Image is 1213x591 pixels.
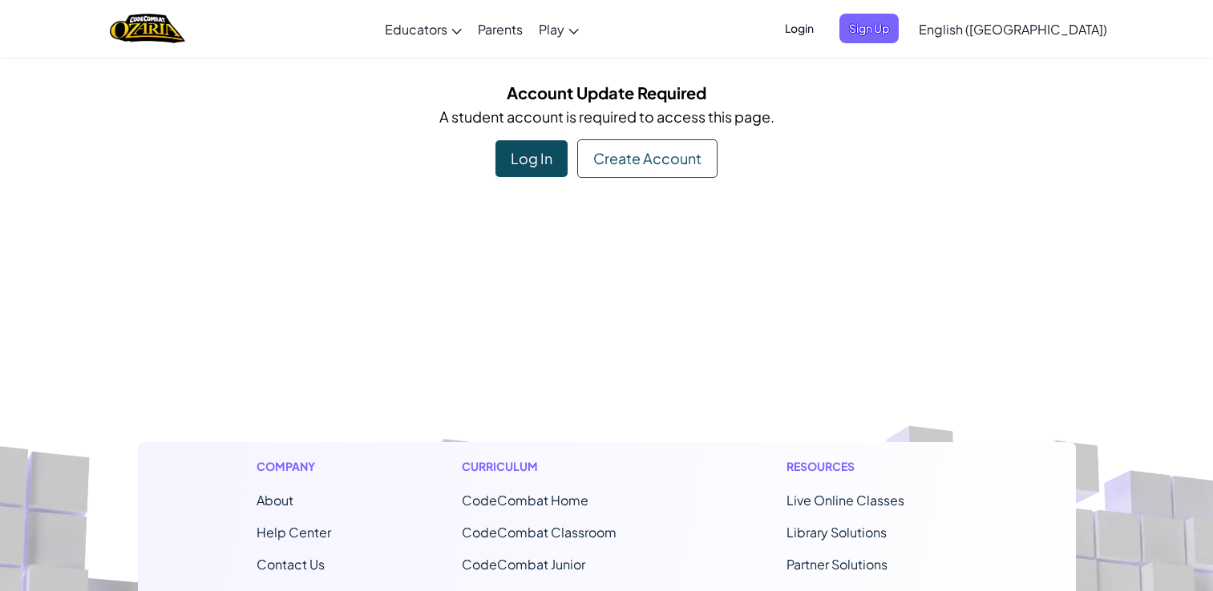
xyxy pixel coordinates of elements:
[919,21,1107,38] span: English ([GEOGRAPHIC_DATA])
[257,524,331,541] a: Help Center
[495,140,568,177] div: Log In
[462,458,656,475] h1: Curriculum
[110,12,184,45] img: Home
[257,458,331,475] h1: Company
[462,492,588,509] span: CodeCombat Home
[257,556,325,573] span: Contact Us
[786,524,887,541] a: Library Solutions
[775,14,823,43] button: Login
[377,7,470,50] a: Educators
[110,12,184,45] a: Ozaria by CodeCombat logo
[911,7,1115,50] a: English ([GEOGRAPHIC_DATA])
[786,458,957,475] h1: Resources
[839,14,899,43] button: Sign Up
[577,139,718,178] div: Create Account
[150,80,1064,105] h5: Account Update Required
[462,556,585,573] a: CodeCombat Junior
[385,21,447,38] span: Educators
[531,7,587,50] a: Play
[539,21,564,38] span: Play
[470,7,531,50] a: Parents
[462,524,617,541] a: CodeCombat Classroom
[786,556,888,573] a: Partner Solutions
[257,492,293,509] a: About
[786,492,904,509] a: Live Online Classes
[150,105,1064,128] p: A student account is required to access this page.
